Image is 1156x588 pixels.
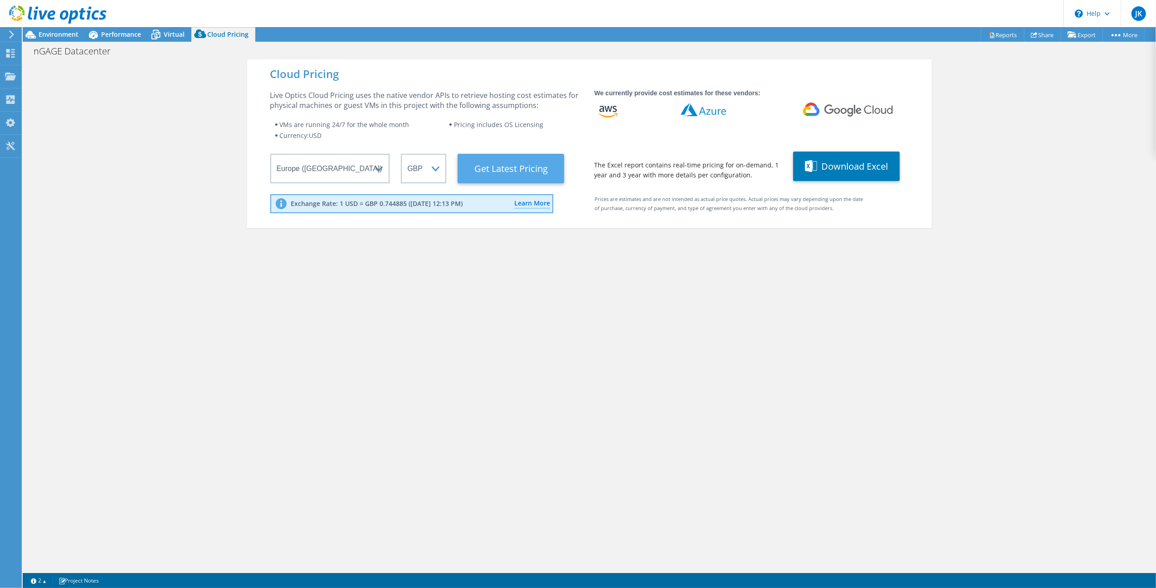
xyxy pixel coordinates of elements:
[270,69,909,79] div: Cloud Pricing
[981,28,1024,42] a: Reports
[514,199,550,209] a: Learn More
[1024,28,1061,42] a: Share
[594,160,782,180] div: The Excel report contains real-time pricing for on-demand, 1 year and 3 year with more details pe...
[1075,10,1083,18] svg: \n
[793,152,900,181] button: Download Excel
[1132,6,1146,21] span: JK
[458,154,564,183] button: Get Latest Pricing
[52,575,105,586] a: Project Notes
[29,46,125,56] h1: nGAGE Datacenter
[1061,28,1103,42] a: Export
[39,30,78,39] span: Environment
[24,575,53,586] a: 2
[164,30,185,39] span: Virtual
[291,200,463,208] p: Exchange Rate: 1 USD = GBP 0.744885 ([DATE] 12:13 PM)
[270,90,583,110] div: Live Optics Cloud Pricing uses the native vendor APIs to retrieve hosting cost estimates for phys...
[280,120,410,129] span: VMs are running 24/7 for the whole month
[280,131,322,140] span: Currency: USD
[101,30,141,39] span: Performance
[594,89,760,97] strong: We currently provide cost estimates for these vendors:
[580,195,867,219] div: Prices are estimates and are not intended as actual price quotes. Actual prices may vary dependin...
[1102,28,1145,42] a: More
[454,120,543,129] span: Pricing includes OS Licensing
[207,30,249,39] span: Cloud Pricing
